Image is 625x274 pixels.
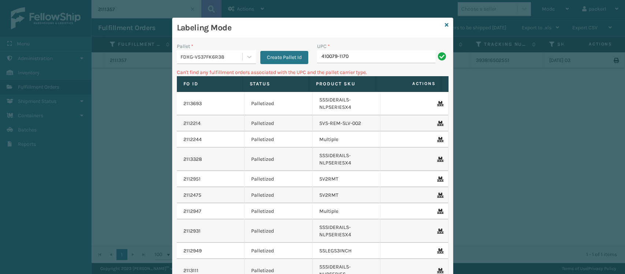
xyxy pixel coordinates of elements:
[313,187,381,203] td: SV2RMT
[177,68,449,76] p: Can't find any fulfillment orders associated with the UPC and the pallet carrier type.
[183,208,201,215] a: 2112947
[177,42,193,50] label: Pallet
[437,137,442,142] i: Remove From Pallet
[183,156,202,163] a: 2113328
[183,175,201,183] a: 2112951
[183,136,202,143] a: 2112244
[245,219,313,243] td: Palletized
[183,100,202,107] a: 2113693
[183,192,201,199] a: 2112475
[183,227,201,235] a: 2112931
[437,121,442,126] i: Remove From Pallet
[177,22,442,33] h3: Labeling Mode
[313,115,381,132] td: SVS-REM-SLV-002
[313,171,381,187] td: SV2RMT
[317,42,330,50] label: UPC
[316,81,369,87] label: Product SKU
[245,203,313,219] td: Palletized
[183,120,201,127] a: 2112214
[313,203,381,219] td: Multiple
[313,219,381,243] td: SSSIDERAILS-NLPSERIESX4
[437,268,442,273] i: Remove From Pallet
[313,148,381,171] td: SSSIDERAILS-NLPSERIESX4
[313,92,381,115] td: SSSIDERAILS-NLPSERIESX4
[437,177,442,182] i: Remove From Pallet
[181,53,243,61] div: FDXG-V537FK6R38
[245,187,313,203] td: Palletized
[245,171,313,187] td: Palletized
[245,115,313,132] td: Palletized
[260,51,308,64] button: Create Pallet Id
[437,193,442,198] i: Remove From Pallet
[437,229,442,234] i: Remove From Pallet
[245,243,313,259] td: Palletized
[437,209,442,214] i: Remove From Pallet
[313,243,381,259] td: SSLEGS3INCH
[437,248,442,253] i: Remove From Pallet
[245,132,313,148] td: Palletized
[183,247,202,255] a: 2112949
[183,81,236,87] label: Fo Id
[437,101,442,106] i: Remove From Pallet
[245,148,313,171] td: Palletized
[313,132,381,148] td: Multiple
[378,78,440,90] span: Actions
[250,81,302,87] label: Status
[437,157,442,162] i: Remove From Pallet
[245,92,313,115] td: Palletized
